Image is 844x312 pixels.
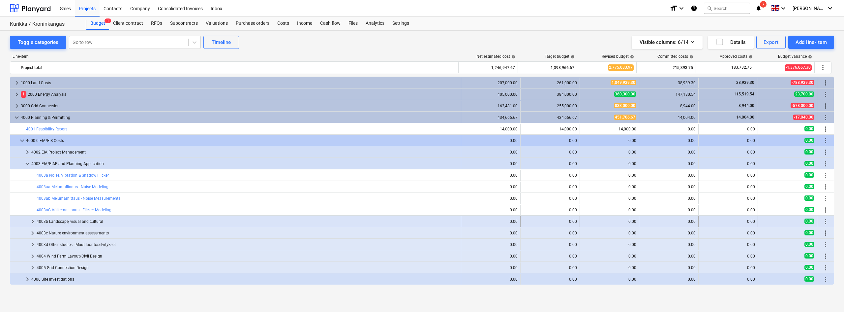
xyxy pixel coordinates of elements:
span: -17,040.00 [793,115,814,120]
a: Costs [273,17,293,30]
span: 0.00 [804,138,814,143]
div: 0.00 [523,208,577,212]
span: More actions [822,206,829,214]
span: 0.00 [804,207,814,212]
span: More actions [822,275,829,283]
div: 207,000.00 [464,81,518,85]
div: 0.00 [701,231,755,235]
div: 0.00 [523,265,577,270]
i: keyboard_arrow_down [779,4,787,12]
div: 0.00 [701,138,755,143]
div: 4000 Planning & Permitting [21,112,458,123]
div: 0.00 [642,196,696,201]
div: 0.00 [642,219,696,224]
span: [PERSON_NAME] [793,6,826,11]
button: Search [704,3,750,14]
div: 0.00 [523,150,577,155]
div: Add line-item [796,38,827,47]
div: 261,000.00 [523,81,577,85]
span: 0.00 [804,184,814,189]
div: 0.00 [464,185,518,189]
div: Client contract [109,17,147,30]
div: 3000 Grid Connection [21,101,458,111]
div: 0.00 [583,231,636,235]
div: 434,666.67 [523,115,577,120]
span: More actions [822,264,829,272]
div: 2000 Energy Analysis [21,89,458,100]
span: help [510,55,515,59]
div: Budget variance [778,54,812,59]
div: 0.00 [701,127,755,131]
span: 0.00 [804,195,814,201]
a: Analytics [362,17,388,30]
span: 183,732.75 [731,65,752,70]
i: Knowledge base [691,4,697,12]
span: 0.00 [804,265,814,270]
div: 0.00 [523,277,577,282]
div: 1,398,966.67 [521,62,574,73]
a: Budget1 [86,17,109,30]
a: Files [345,17,362,30]
a: Income [293,17,316,30]
span: 0.00 [804,276,814,282]
div: 0.00 [642,127,696,131]
span: 1 [21,91,26,97]
span: More actions [822,90,829,98]
div: 4002 EIA Project Management [31,147,458,157]
div: 0.00 [701,254,755,259]
div: Project total [21,62,456,73]
div: 14,004.00 [642,115,696,120]
span: 7 [760,1,767,8]
span: keyboard_arrow_right [29,218,37,225]
span: 8,944.00 [738,103,755,108]
span: 0.00 [804,149,814,155]
span: keyboard_arrow_right [13,79,21,87]
div: 0.00 [464,208,518,212]
div: 434,666.67 [464,115,518,120]
div: 4004 Wind Farm Layout/Civil Design [37,251,458,261]
i: notifications [755,4,762,12]
div: 0.00 [464,277,518,282]
span: search [707,6,712,11]
span: -1,376,067.30 [785,64,812,71]
div: 215,393.75 [639,62,693,73]
span: 0.00 [804,172,814,178]
div: 0.00 [523,161,577,166]
div: 405,000.00 [464,92,518,97]
div: 0.00 [701,219,755,224]
div: 0.00 [583,242,636,247]
div: 0.00 [642,138,696,143]
div: 0.00 [464,265,518,270]
div: Revised budget [602,54,634,59]
span: 0.00 [804,219,814,224]
div: 0.00 [701,196,755,201]
div: 4003c Nature environment assessments [37,228,458,238]
div: Cash flow [316,17,345,30]
div: 0.00 [464,138,518,143]
div: 0.00 [701,242,755,247]
span: 115,519.54 [733,92,755,96]
span: More actions [822,194,829,202]
div: Chat Widget [811,280,844,312]
span: 0.00 [804,230,814,235]
span: More actions [822,137,829,145]
span: More actions [822,125,829,133]
span: 23,700.00 [794,91,814,97]
div: 0.00 [642,173,696,178]
button: Details [708,36,754,49]
a: Valuations [202,17,232,30]
span: 0.00 [804,242,814,247]
div: 14,000.00 [583,127,636,131]
div: Settings [388,17,413,30]
span: help [569,55,575,59]
span: More actions [822,241,829,249]
div: 4003b Landscape, visual and cultural [37,216,458,227]
div: 0.00 [464,196,518,201]
button: Add line-item [788,36,834,49]
div: 0.00 [701,173,755,178]
div: 0.00 [642,231,696,235]
div: 0.00 [642,254,696,259]
div: 0.00 [583,196,636,201]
